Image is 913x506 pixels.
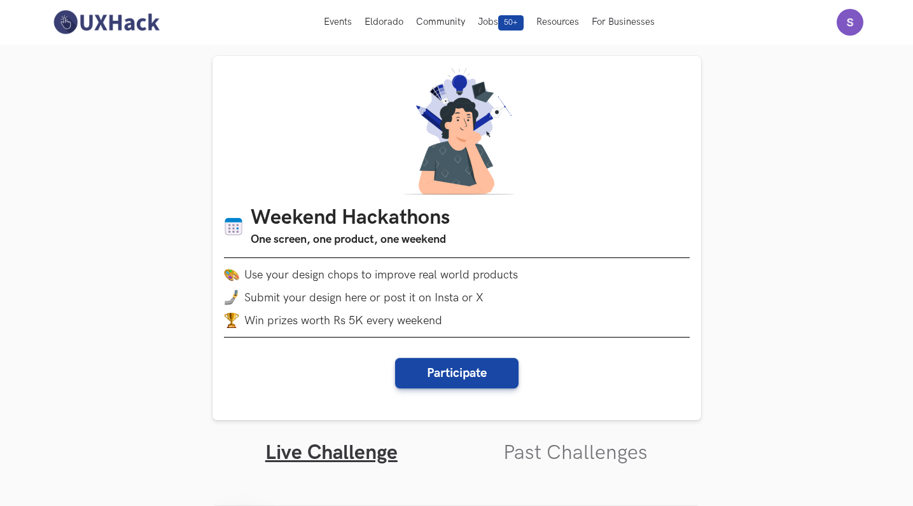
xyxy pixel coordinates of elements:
a: Past Challenges [503,441,648,465]
a: Live Challenge [265,441,398,465]
span: 50+ [498,15,524,31]
img: trophy.png [224,313,239,328]
button: Participate [395,358,519,388]
h3: One screen, one product, one weekend [251,231,450,249]
li: Win prizes worth Rs 5K every weekend [224,313,690,328]
ul: Tabs Interface [213,420,701,465]
img: UXHack-logo.png [50,9,163,36]
img: Your profile pic [837,9,863,36]
img: palette.png [224,267,239,282]
li: Use your design chops to improve real world products [224,267,690,282]
h1: Weekend Hackathons [251,206,450,231]
img: mobile-in-hand.png [224,290,239,305]
span: Submit your design here or post it on Insta or X [244,291,484,304]
img: Calendar icon [224,217,243,236]
img: A designer thinking [396,67,518,195]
